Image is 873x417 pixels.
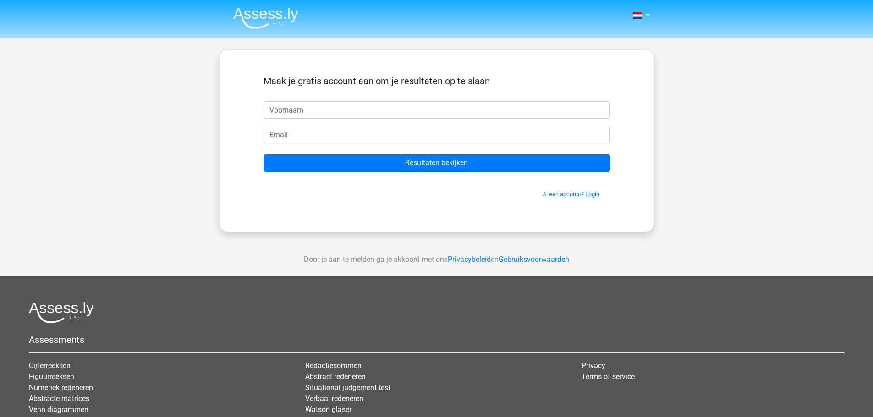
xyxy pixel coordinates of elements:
a: Privacybeleid [448,255,491,264]
a: Venn diagrammen [29,405,88,414]
a: Abstract redeneren [305,372,366,381]
img: Assessly [233,7,298,29]
img: Assessly logo [29,302,94,323]
a: Privacy [582,361,605,370]
a: Cijferreeksen [29,361,71,370]
a: Situational judgement test [305,383,390,392]
h5: Assessments [29,334,844,345]
a: Al een account? Login [543,191,599,198]
a: Watson glaser [305,405,351,414]
a: Abstracte matrices [29,394,89,403]
a: Figuurreeksen [29,372,74,381]
a: Verbaal redeneren [305,394,363,403]
input: Resultaten bekijken [264,154,610,172]
a: Gebruiksvoorwaarden [499,255,569,264]
h5: Maak je gratis account aan om je resultaten op te slaan [264,76,610,87]
a: Terms of service [582,372,635,381]
a: Redactiesommen [305,361,362,370]
input: Email [264,126,610,143]
a: Numeriek redeneren [29,383,93,392]
input: Voornaam [264,101,610,119]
